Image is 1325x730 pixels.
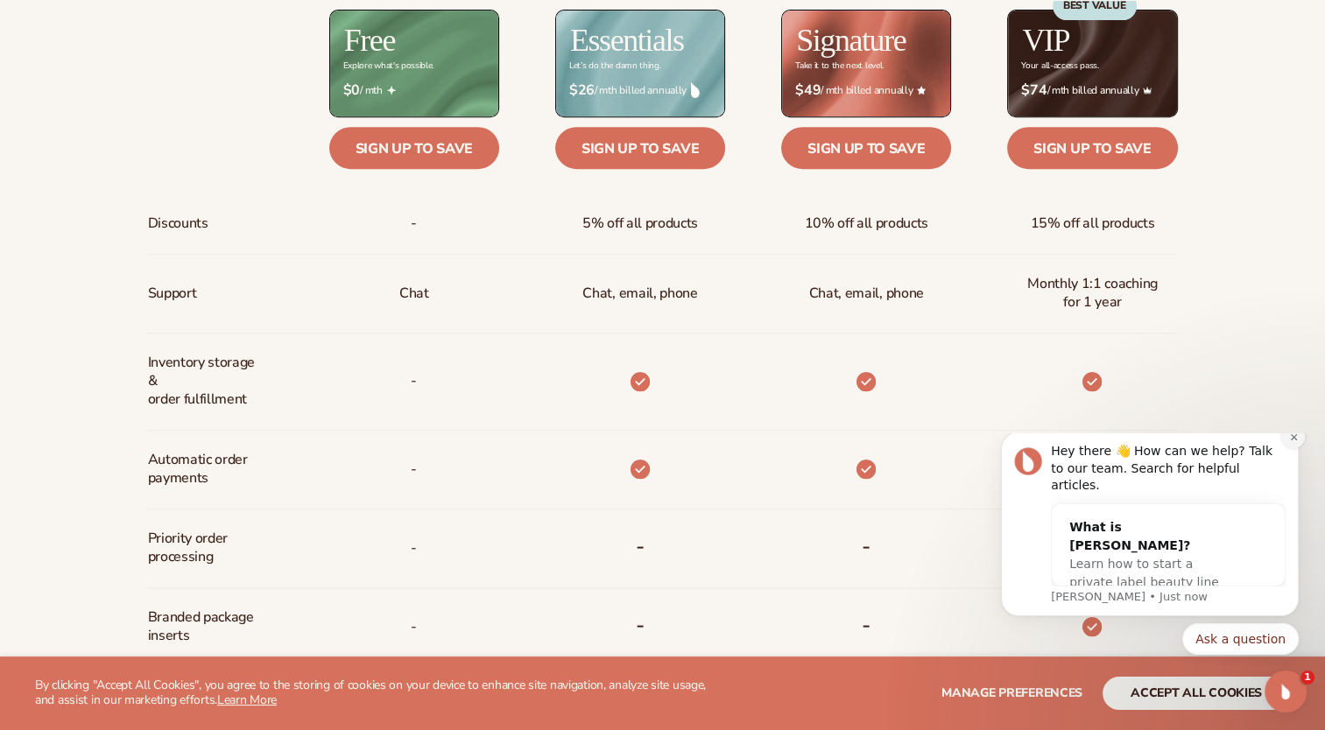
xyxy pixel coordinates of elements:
img: VIP_BG_199964bd-3653-43bc-8a67-789d2d7717b9.jpg [1008,11,1176,116]
img: Signature_BG_eeb718c8-65ac-49e3-a4e5-327c6aa73146.jpg [782,11,950,116]
span: 5% off all products [582,207,698,240]
button: Quick reply: Ask a question [208,190,324,221]
a: Learn More [217,691,277,708]
p: By clicking "Accept All Cookies", you agree to the storing of cookies on your device to enhance s... [35,678,719,708]
span: / mth billed annually [795,82,937,99]
span: Learn how to start a private label beauty line with [PERSON_NAME] [95,123,244,174]
span: Monthly 1:1 coaching for 1 year [1021,268,1163,319]
img: Essentials_BG_9050f826-5aa9-47d9-a362-757b82c62641.jpg [556,11,724,116]
h2: Signature [796,25,906,56]
b: - [862,532,870,560]
b: - [636,611,645,639]
div: Hey there 👋 How can we help? Talk to our team. Search for helpful articles. [76,10,311,61]
img: Free_Icon_bb6e7c7e-73f8-44bd-8ed0-223ea0fc522e.png [387,86,396,95]
h2: Free [344,25,395,56]
span: - [411,611,417,643]
img: free_bg.png [330,11,498,116]
img: Star_6.png [917,86,926,94]
img: Profile image for Lee [39,14,67,42]
span: 1 [1300,670,1314,684]
button: Manage preferences [941,677,1082,710]
span: / mth billed annually [1021,82,1163,99]
p: - [411,365,417,397]
div: Let’s do the damn thing. [569,61,660,71]
a: Sign up to save [781,127,951,169]
strong: $49 [795,82,821,99]
span: Automatic order payments [148,444,264,495]
div: Your all-access pass. [1021,61,1098,71]
p: Chat [399,277,429,310]
a: Sign up to save [1007,127,1177,169]
p: Message from Lee, sent Just now [76,156,311,172]
div: Explore what's possible. [343,61,433,71]
h2: VIP [1022,25,1069,56]
p: Chat, email, phone [582,277,697,310]
span: Chat, email, phone [809,277,924,310]
span: Discounts [148,207,208,240]
div: What is [PERSON_NAME]?Learn how to start a private label beauty line with [PERSON_NAME] [77,71,275,191]
iframe: Intercom notifications message [975,433,1325,665]
div: Message content [76,10,311,153]
span: - [411,532,417,565]
img: drop.png [691,82,700,98]
span: - [411,453,417,486]
div: Quick reply options [26,190,324,221]
span: Priority order processing [148,523,264,573]
span: 15% off all products [1031,207,1155,240]
h2: Essentials [570,25,684,56]
span: - [411,207,417,240]
b: - [636,532,645,560]
strong: $26 [569,82,595,99]
div: Take it to the next level. [795,61,884,71]
img: Crown_2d87c031-1b5a-4345-8312-a4356ddcde98.png [1143,86,1152,95]
span: 10% off all products [804,207,928,240]
strong: $74 [1021,82,1047,99]
span: Support [148,277,197,310]
span: / mth billed annually [569,82,711,99]
span: / mth [343,82,485,99]
span: Inventory storage & order fulfillment [148,347,264,415]
iframe: Intercom live chat [1265,670,1307,712]
span: Branded package inserts [148,601,264,652]
a: Sign up to save [329,127,499,169]
strong: $0 [343,82,360,99]
button: accept all cookies [1103,677,1290,710]
span: Manage preferences [941,684,1082,701]
b: - [862,611,870,639]
div: What is [PERSON_NAME]? [95,85,257,122]
a: Sign up to save [555,127,725,169]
